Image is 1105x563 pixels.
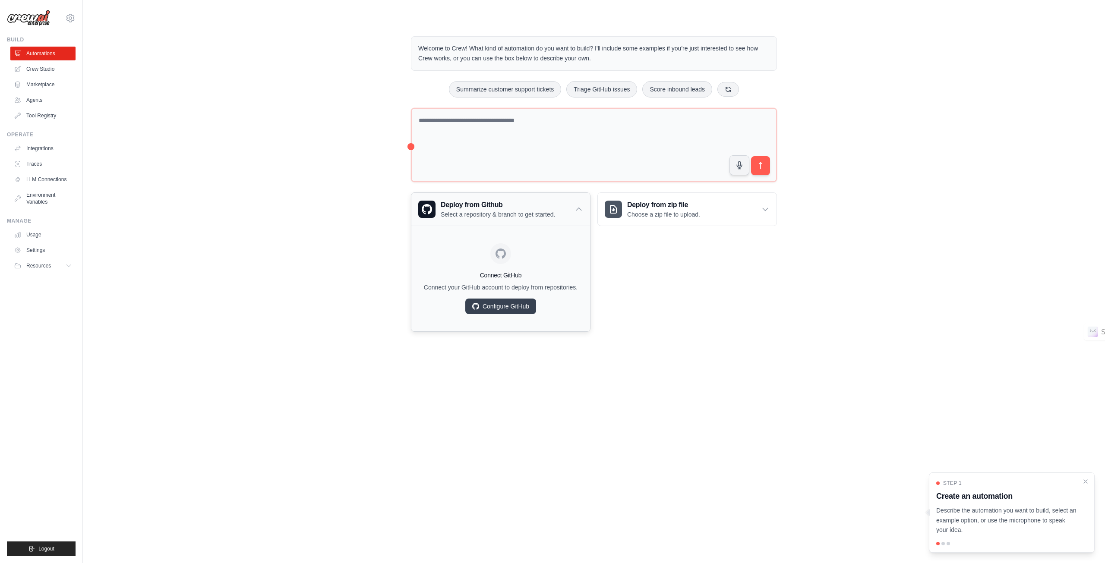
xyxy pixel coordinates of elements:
[7,217,76,224] div: Manage
[418,271,583,280] h4: Connect GitHub
[10,142,76,155] a: Integrations
[627,210,700,219] p: Choose a zip file to upload.
[26,262,51,269] span: Resources
[936,506,1077,535] p: Describe the automation you want to build, select an example option, or use the microphone to spe...
[418,283,583,292] p: Connect your GitHub account to deploy from repositories.
[7,131,76,138] div: Operate
[10,188,76,209] a: Environment Variables
[449,81,561,98] button: Summarize customer support tickets
[7,36,76,43] div: Build
[38,545,54,552] span: Logout
[10,78,76,91] a: Marketplace
[418,44,770,63] p: Welcome to Crew! What kind of automation do you want to build? I'll include some examples if you'...
[10,228,76,242] a: Usage
[10,93,76,107] a: Agents
[10,259,76,273] button: Resources
[7,541,76,556] button: Logout
[936,490,1077,502] h3: Create an automation
[1062,522,1105,563] div: Віджет чату
[1062,522,1105,563] iframe: Chat Widget
[10,109,76,123] a: Tool Registry
[566,81,637,98] button: Triage GitHub issues
[441,200,555,210] h3: Deploy from Github
[1082,478,1089,485] button: Close walkthrough
[10,47,76,60] a: Automations
[10,173,76,186] a: LLM Connections
[10,157,76,171] a: Traces
[10,243,76,257] a: Settings
[7,10,50,26] img: Logo
[627,200,700,210] h3: Deploy from zip file
[441,210,555,219] p: Select a repository & branch to get started.
[465,299,536,314] a: Configure GitHub
[642,81,712,98] button: Score inbound leads
[10,62,76,76] a: Crew Studio
[943,480,962,487] span: Step 1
